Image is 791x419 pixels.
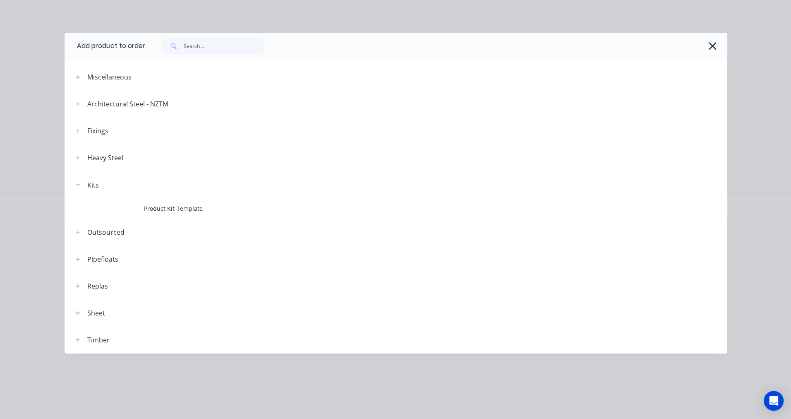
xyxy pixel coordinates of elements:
div: Heavy Steel [87,153,123,163]
div: Add product to order [65,33,145,60]
span: Product Kit Template [144,204,610,213]
div: Timber [87,335,110,345]
div: Replas [87,281,108,291]
div: Pipefloats [87,254,118,264]
input: Search... [183,38,265,55]
div: Architectural Steel - NZTM [87,99,168,109]
div: Open Intercom Messenger [763,391,783,411]
div: Kits [87,180,99,190]
div: Outsourced [87,227,125,237]
div: Fixings [87,126,108,136]
div: Miscellaneous [87,72,132,82]
div: Sheet [87,308,105,318]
